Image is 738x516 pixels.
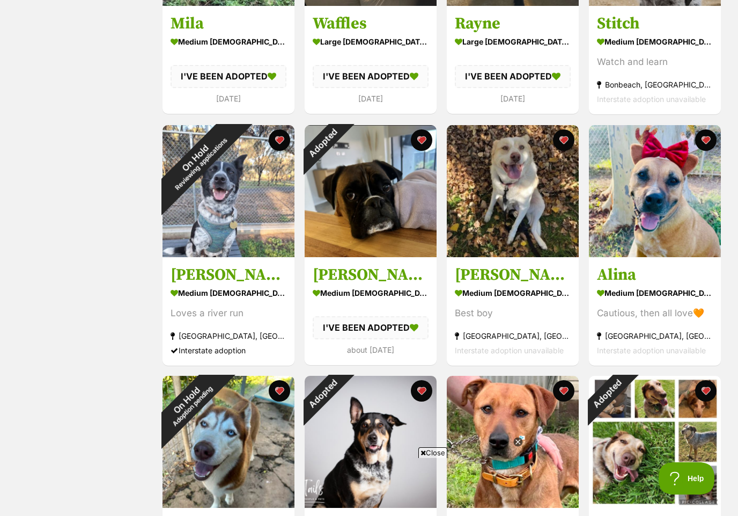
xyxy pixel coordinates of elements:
[597,265,713,285] h3: Alina
[305,376,437,508] img: Mia
[695,380,717,402] button: favourite
[171,343,286,358] div: Interstate adoption
[313,316,429,339] div: I'VE BEEN ADOPTED
[174,136,229,192] span: Reviewing applications
[269,129,290,151] button: favourite
[411,129,432,151] button: favourite
[171,14,286,34] h3: Mila
[455,285,571,301] div: medium [DEMOGRAPHIC_DATA] Dog
[269,380,290,402] button: favourite
[313,342,429,357] div: about [DATE]
[171,66,286,88] div: I'VE BEEN ADOPTED
[313,285,429,301] div: medium [DEMOGRAPHIC_DATA] Dog
[313,14,429,34] h3: Waffles
[455,91,571,106] div: [DATE]
[589,257,721,366] a: Alina medium [DEMOGRAPHIC_DATA] Dog Cautious, then all love🧡 [GEOGRAPHIC_DATA], [GEOGRAPHIC_DATA]...
[171,306,286,321] div: Loves a river run
[455,346,564,355] span: Interstate adoption unavailable
[597,285,713,301] div: medium [DEMOGRAPHIC_DATA] Dog
[447,125,579,257] img: Mickey Elphinstone
[447,257,579,366] a: [PERSON_NAME] medium [DEMOGRAPHIC_DATA] Dog Best boy [GEOGRAPHIC_DATA], [GEOGRAPHIC_DATA] Interst...
[589,6,721,115] a: Stitch medium [DEMOGRAPHIC_DATA] Dog Watch and learn Bonbeach, [GEOGRAPHIC_DATA] Interstate adopt...
[553,380,574,402] button: favourite
[313,34,429,50] div: large [DEMOGRAPHIC_DATA] Dog
[163,499,294,510] a: On HoldAdoption pending
[597,306,713,321] div: Cautious, then all love🧡
[553,129,574,151] button: favourite
[291,111,355,175] div: Adopted
[174,462,564,511] iframe: Advertisement
[305,249,437,259] a: Adopted
[659,462,717,495] iframe: Help Scout Beacon - Open
[171,91,286,106] div: [DATE]
[163,249,294,259] a: On HoldReviewing applications
[171,285,286,301] div: medium [DEMOGRAPHIC_DATA] Dog
[447,6,579,114] a: Rayne large [DEMOGRAPHIC_DATA] Dog I'VE BEEN ADOPTED [DATE] favourite
[455,34,571,50] div: large [DEMOGRAPHIC_DATA] Dog
[455,66,571,88] div: I'VE BEEN ADOPTED
[447,376,579,508] img: Cobra
[695,129,717,151] button: favourite
[597,329,713,343] div: [GEOGRAPHIC_DATA], [GEOGRAPHIC_DATA]
[597,14,713,34] h3: Stitch
[575,362,639,426] div: Adopted
[411,380,432,402] button: favourite
[305,125,437,257] img: Harvey
[171,34,286,50] div: medium [DEMOGRAPHIC_DATA] Dog
[313,265,429,285] h3: [PERSON_NAME]
[455,329,571,343] div: [GEOGRAPHIC_DATA], [GEOGRAPHIC_DATA]
[171,265,286,285] h3: [PERSON_NAME]
[313,91,429,106] div: [DATE]
[138,101,257,220] div: On Hold
[163,257,294,366] a: [PERSON_NAME] medium [DEMOGRAPHIC_DATA] Dog Loves a river run [GEOGRAPHIC_DATA], [GEOGRAPHIC_DATA...
[163,6,294,114] a: Mila medium [DEMOGRAPHIC_DATA] Dog I'VE BEEN ADOPTED [DATE] favourite
[589,125,721,257] img: Alina
[291,362,355,426] div: Adopted
[142,355,236,449] div: On Hold
[589,499,721,510] a: Adopted
[171,329,286,343] div: [GEOGRAPHIC_DATA], [GEOGRAPHIC_DATA]
[163,125,294,257] img: Betsy Boo
[597,346,706,355] span: Interstate adoption unavailable
[455,306,571,321] div: Best boy
[305,6,437,114] a: Waffles large [DEMOGRAPHIC_DATA] Dog I'VE BEEN ADOPTED [DATE] favourite
[597,34,713,50] div: medium [DEMOGRAPHIC_DATA] Dog
[597,78,713,92] div: Bonbeach, [GEOGRAPHIC_DATA]
[313,66,429,88] div: I'VE BEEN ADOPTED
[597,95,706,104] span: Interstate adoption unavailable
[455,14,571,34] h3: Rayne
[455,265,571,285] h3: [PERSON_NAME]
[589,376,721,508] img: Maya
[305,257,437,365] a: [PERSON_NAME] medium [DEMOGRAPHIC_DATA] Dog I'VE BEEN ADOPTED about [DATE] favourite
[171,384,214,427] span: Adoption pending
[597,55,713,70] div: Watch and learn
